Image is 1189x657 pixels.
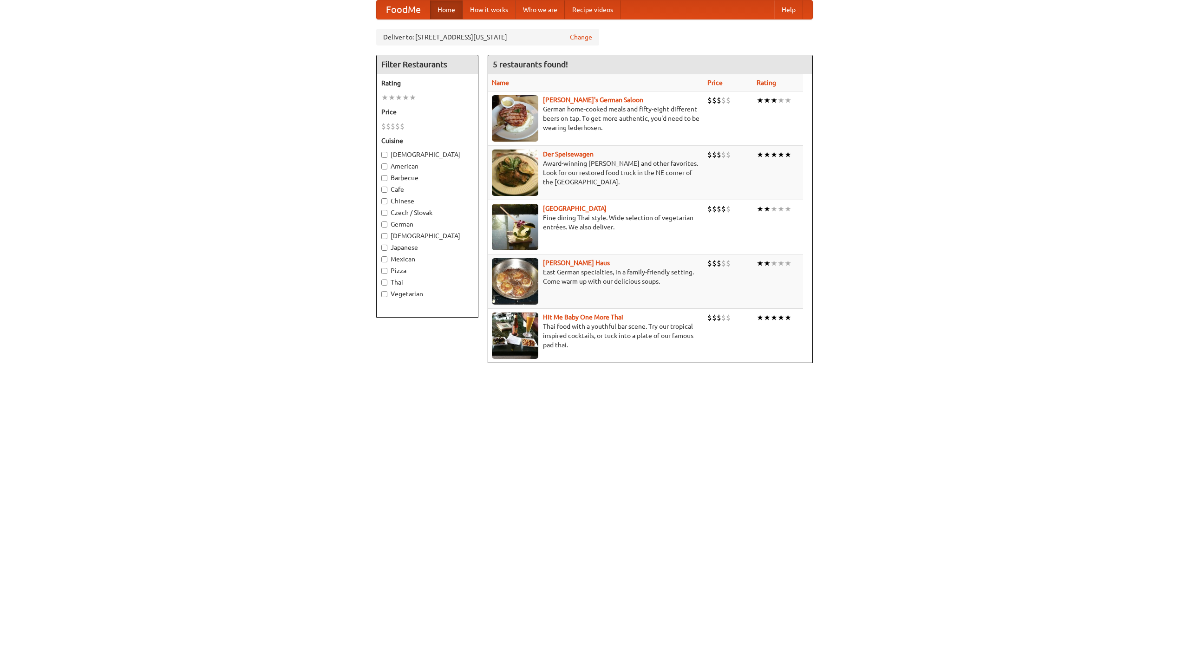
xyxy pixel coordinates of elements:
input: Cafe [381,187,387,193]
li: $ [707,150,712,160]
label: Czech / Slovak [381,208,473,217]
label: Pizza [381,266,473,275]
img: esthers.jpg [492,95,538,142]
a: Change [570,33,592,42]
li: ★ [771,258,777,268]
li: ★ [784,312,791,323]
img: speisewagen.jpg [492,150,538,196]
b: [GEOGRAPHIC_DATA] [543,205,607,212]
ng-pluralize: 5 restaurants found! [493,60,568,69]
li: $ [717,95,721,105]
input: [DEMOGRAPHIC_DATA] [381,233,387,239]
li: $ [712,204,717,214]
li: $ [400,121,405,131]
li: $ [395,121,400,131]
label: German [381,220,473,229]
li: ★ [771,204,777,214]
li: $ [712,312,717,323]
input: Mexican [381,256,387,262]
li: $ [726,150,731,160]
input: [DEMOGRAPHIC_DATA] [381,152,387,158]
li: ★ [757,258,764,268]
li: ★ [784,95,791,105]
li: ★ [757,312,764,323]
li: $ [712,150,717,160]
label: American [381,162,473,171]
input: Barbecue [381,175,387,181]
li: ★ [777,204,784,214]
li: ★ [395,92,402,103]
a: [PERSON_NAME]'s German Saloon [543,96,643,104]
li: $ [721,258,726,268]
li: ★ [764,312,771,323]
p: German home-cooked meals and fifty-eight different beers on tap. To get more authentic, you'd nee... [492,104,700,132]
li: ★ [784,204,791,214]
li: ★ [764,258,771,268]
li: ★ [409,92,416,103]
li: $ [717,312,721,323]
b: Der Speisewagen [543,150,594,158]
li: $ [721,204,726,214]
li: $ [391,121,395,131]
li: $ [726,312,731,323]
li: ★ [777,258,784,268]
p: Award-winning [PERSON_NAME] and other favorites. Look for our restored food truck in the NE corne... [492,159,700,187]
label: Mexican [381,254,473,264]
label: [DEMOGRAPHIC_DATA] [381,231,473,241]
input: Chinese [381,198,387,204]
a: Help [774,0,803,19]
li: $ [381,121,386,131]
li: ★ [784,258,791,268]
a: Rating [757,79,776,86]
img: babythai.jpg [492,312,538,359]
li: $ [721,150,726,160]
li: $ [717,150,721,160]
li: ★ [777,95,784,105]
input: Czech / Slovak [381,210,387,216]
li: $ [386,121,391,131]
h5: Rating [381,78,473,88]
li: ★ [771,150,777,160]
li: $ [707,204,712,214]
a: Recipe videos [565,0,621,19]
li: ★ [757,95,764,105]
li: $ [712,95,717,105]
h5: Price [381,107,473,117]
a: FoodMe [377,0,430,19]
li: ★ [771,95,777,105]
p: East German specialties, in a family-friendly setting. Come warm up with our delicious soups. [492,267,700,286]
li: ★ [757,204,764,214]
label: Barbecue [381,173,473,182]
h5: Cuisine [381,136,473,145]
li: ★ [764,204,771,214]
div: Deliver to: [STREET_ADDRESS][US_STATE] [376,29,599,46]
label: Chinese [381,196,473,206]
input: Vegetarian [381,291,387,297]
input: Japanese [381,245,387,251]
b: [PERSON_NAME] Haus [543,259,610,267]
a: How it works [463,0,516,19]
a: Name [492,79,509,86]
li: ★ [764,150,771,160]
h4: Filter Restaurants [377,55,478,74]
input: Pizza [381,268,387,274]
li: ★ [777,312,784,323]
li: ★ [784,150,791,160]
li: ★ [771,312,777,323]
li: ★ [764,95,771,105]
input: Thai [381,280,387,286]
li: $ [707,258,712,268]
li: $ [726,204,731,214]
label: Thai [381,278,473,287]
label: Japanese [381,243,473,252]
li: $ [717,258,721,268]
a: Who we are [516,0,565,19]
p: Fine dining Thai-style. Wide selection of vegetarian entrées. We also deliver. [492,213,700,232]
li: ★ [757,150,764,160]
input: American [381,163,387,169]
li: $ [721,312,726,323]
a: Hit Me Baby One More Thai [543,313,623,321]
label: [DEMOGRAPHIC_DATA] [381,150,473,159]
